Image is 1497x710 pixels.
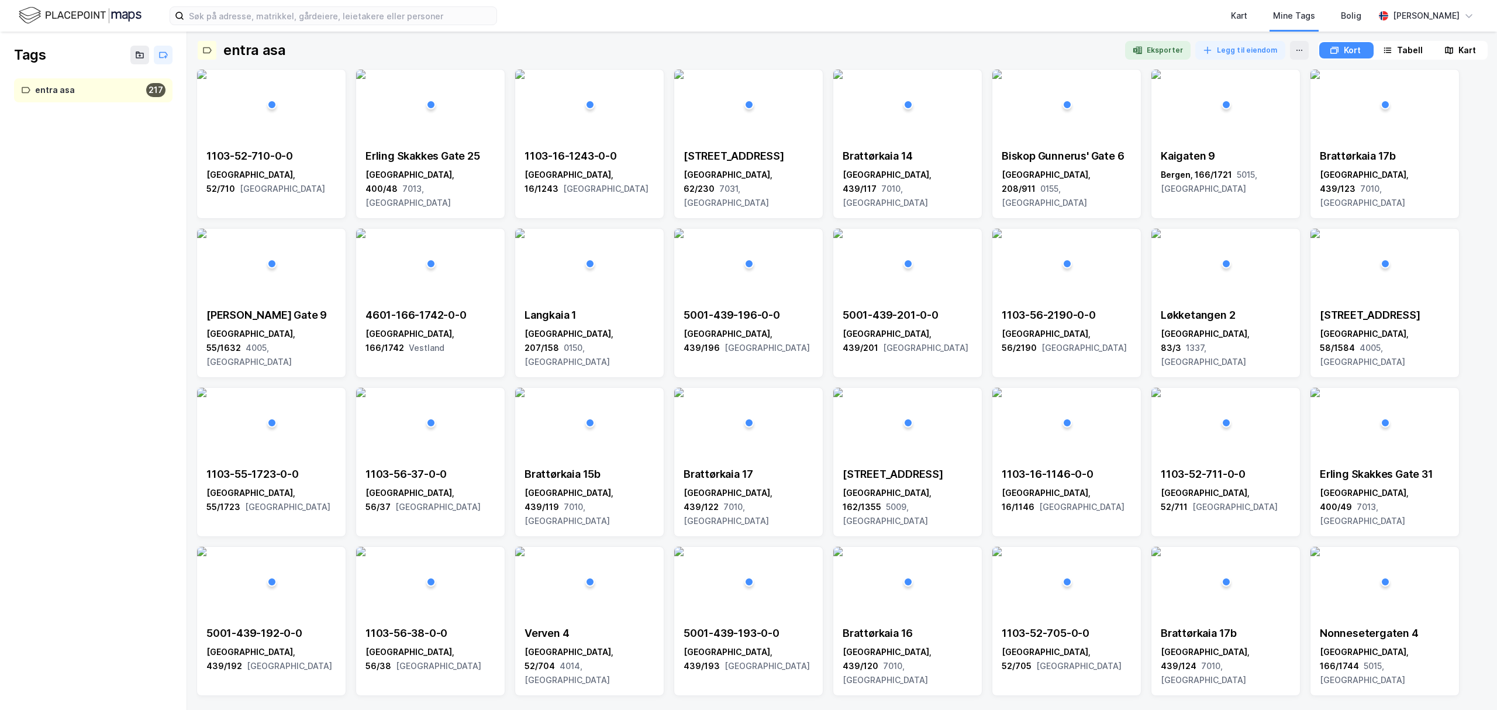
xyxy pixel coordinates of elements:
[684,502,769,526] span: 7010, [GEOGRAPHIC_DATA]
[1320,661,1405,685] span: 5015, [GEOGRAPHIC_DATA]
[833,388,843,397] img: 256x120
[14,78,173,102] a: entra asa217
[245,502,330,512] span: [GEOGRAPHIC_DATA]
[843,327,972,355] div: [GEOGRAPHIC_DATA], 439/201
[197,70,206,79] img: 256x120
[833,70,843,79] img: 256x120
[1151,70,1161,79] img: 256x120
[843,661,928,685] span: 7010, [GEOGRAPHIC_DATA]
[992,388,1002,397] img: 256x120
[206,626,336,640] div: 5001-439-192-0-0
[1161,486,1291,514] div: [GEOGRAPHIC_DATA], 52/711
[883,343,968,353] span: [GEOGRAPHIC_DATA]
[515,388,525,397] img: 256x120
[365,467,495,481] div: 1103-56-37-0-0
[525,661,610,685] span: 4014, [GEOGRAPHIC_DATA]
[197,388,206,397] img: 256x120
[1320,308,1450,322] div: [STREET_ADDRESS]
[1002,184,1087,208] span: 0155, [GEOGRAPHIC_DATA]
[1192,502,1278,512] span: [GEOGRAPHIC_DATA]
[1397,43,1423,57] div: Tabell
[1273,9,1315,23] div: Mine Tags
[365,168,495,210] div: [GEOGRAPHIC_DATA], 400/48
[674,229,684,238] img: 256x120
[992,229,1002,238] img: 256x120
[1320,502,1405,526] span: 7013, [GEOGRAPHIC_DATA]
[833,229,843,238] img: 256x120
[206,308,336,322] div: [PERSON_NAME] Gate 9
[1002,467,1132,481] div: 1103-16-1146-0-0
[206,645,336,673] div: [GEOGRAPHIC_DATA], 439/192
[843,308,972,322] div: 5001-439-201-0-0
[515,229,525,238] img: 256x120
[146,83,165,97] div: 217
[525,645,654,687] div: [GEOGRAPHIC_DATA], 52/704
[1320,327,1450,369] div: [GEOGRAPHIC_DATA], 58/1584
[247,661,332,671] span: [GEOGRAPHIC_DATA]
[1041,343,1127,353] span: [GEOGRAPHIC_DATA]
[1161,626,1291,640] div: Brattørkaia 17b
[674,388,684,397] img: 256x120
[365,626,495,640] div: 1103-56-38-0-0
[1161,168,1291,196] div: Bergen, 166/1721
[1344,43,1361,57] div: Kort
[843,168,972,210] div: [GEOGRAPHIC_DATA], 439/117
[684,308,813,322] div: 5001-439-196-0-0
[1161,645,1291,687] div: [GEOGRAPHIC_DATA], 439/124
[684,149,813,163] div: [STREET_ADDRESS]
[674,70,684,79] img: 256x120
[365,327,495,355] div: [GEOGRAPHIC_DATA], 166/1742
[1002,168,1132,210] div: [GEOGRAPHIC_DATA], 208/911
[1002,645,1132,673] div: [GEOGRAPHIC_DATA], 52/705
[365,486,495,514] div: [GEOGRAPHIC_DATA], 56/37
[1002,327,1132,355] div: [GEOGRAPHIC_DATA], 56/2190
[223,41,285,60] div: entra asa
[1002,626,1132,640] div: 1103-52-705-0-0
[206,486,336,514] div: [GEOGRAPHIC_DATA], 55/1723
[1439,654,1497,710] iframe: Chat Widget
[725,661,810,671] span: [GEOGRAPHIC_DATA]
[1036,661,1122,671] span: [GEOGRAPHIC_DATA]
[1310,388,1320,397] img: 256x120
[206,467,336,481] div: 1103-55-1723-0-0
[1320,184,1405,208] span: 7010, [GEOGRAPHIC_DATA]
[14,46,46,64] div: Tags
[1310,547,1320,556] img: 256x120
[365,184,451,208] span: 7013, [GEOGRAPHIC_DATA]
[1002,308,1132,322] div: 1103-56-2190-0-0
[684,327,813,355] div: [GEOGRAPHIC_DATA], 439/196
[1002,486,1132,514] div: [GEOGRAPHIC_DATA], 16/1146
[1458,43,1476,57] div: Kart
[525,502,610,526] span: 7010, [GEOGRAPHIC_DATA]
[515,70,525,79] img: 256x120
[525,467,654,481] div: Brattørkaia 15b
[1341,9,1361,23] div: Bolig
[684,467,813,481] div: Brattørkaia 17
[197,547,206,556] img: 256x120
[409,343,444,353] span: Vestland
[1231,9,1247,23] div: Kart
[1320,467,1450,481] div: Erling Skakkes Gate 31
[684,168,813,210] div: [GEOGRAPHIC_DATA], 62/230
[1161,327,1291,369] div: [GEOGRAPHIC_DATA], 83/3
[525,327,654,369] div: [GEOGRAPHIC_DATA], 207/158
[206,327,336,369] div: [GEOGRAPHIC_DATA], 55/1632
[833,547,843,556] img: 256x120
[674,547,684,556] img: 256x120
[1151,229,1161,238] img: 256x120
[1161,170,1257,194] span: 5015, [GEOGRAPHIC_DATA]
[515,547,525,556] img: 256x120
[365,645,495,673] div: [GEOGRAPHIC_DATA], 56/38
[1002,149,1132,163] div: Biskop Gunnerus' Gate 6
[1310,70,1320,79] img: 256x120
[525,168,654,196] div: [GEOGRAPHIC_DATA], 16/1243
[525,149,654,163] div: 1103-16-1243-0-0
[19,5,142,26] img: logo.f888ab2527a4732fd821a326f86c7f29.svg
[843,645,972,687] div: [GEOGRAPHIC_DATA], 439/120
[1320,626,1450,640] div: Nonnesetergaten 4
[1039,502,1125,512] span: [GEOGRAPHIC_DATA]
[684,486,813,528] div: [GEOGRAPHIC_DATA], 439/122
[843,626,972,640] div: Brattørkaia 16
[356,229,365,238] img: 256x120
